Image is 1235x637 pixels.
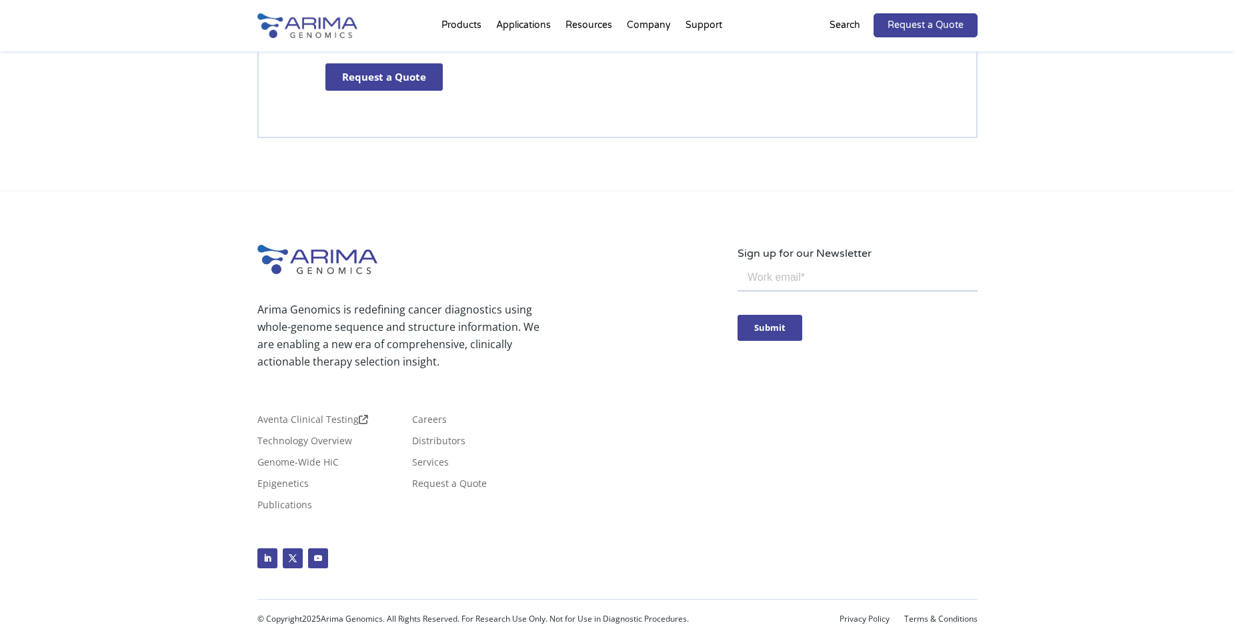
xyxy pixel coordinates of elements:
[830,17,860,34] p: Search
[874,13,978,37] a: Request a Quote
[257,458,339,472] a: Genome-Wide HiC
[840,614,890,624] a: Privacy Policy
[295,221,304,229] input: Epigenetics
[3,255,12,264] input: Single-Cell Methyl-3C
[15,237,67,249] span: Hi-C for FFPE
[412,415,447,430] a: Careers
[904,614,978,624] a: Terms & Conditions
[3,186,12,195] input: Hi-C
[307,185,381,197] span: Genome Assembly
[412,458,449,472] a: Services
[15,307,39,319] span: Other
[15,220,92,232] span: High Coverage Hi-C
[15,203,66,215] span: Capture Hi-C
[15,272,64,284] span: Library Prep
[307,255,418,267] span: Structural Variant Discovery
[257,245,377,274] img: Arima-Genomics-logo
[257,13,357,38] img: Arima-Genomics-logo
[295,255,304,264] input: Structural Variant Discovery
[3,221,12,229] input: High Coverage Hi-C
[292,165,409,177] span: What is your area of interest?
[295,203,304,212] input: Gene Regulation
[15,255,98,267] span: Single-Cell Methyl-3C
[257,610,798,628] p: © Copyright Arima Genomics. All Rights Reserved. For Research Use Only. Not for Use in Diagnostic...
[3,273,12,281] input: Library Prep
[412,436,465,451] a: Distributors
[738,245,978,262] p: Sign up for our Newsletter
[3,203,12,212] input: Capture Hi-C
[257,479,309,494] a: Epigenetics
[307,203,373,215] span: Gene Regulation
[308,548,328,568] a: Follow on Youtube
[3,307,12,316] input: Other
[307,237,366,249] span: Human Health
[292,1,333,13] span: Last name
[307,272,331,284] span: Other
[3,238,12,247] input: Hi-C for FFPE
[15,289,135,301] span: Arima Bioinformatics Platform
[257,500,312,515] a: Publications
[283,548,303,568] a: Follow on X
[3,290,12,299] input: Arima Bioinformatics Platform
[257,548,277,568] a: Follow on LinkedIn
[307,220,352,232] span: Epigenetics
[295,273,304,281] input: Other
[738,262,978,350] iframe: Form 0
[257,301,545,370] p: Arima Genomics is redefining cancer diagnostics using whole-genome sequence and structure informa...
[295,186,304,195] input: Genome Assembly
[302,613,321,624] span: 2025
[412,479,487,494] a: Request a Quote
[292,110,313,122] span: State
[257,415,368,430] a: Aventa Clinical Testing
[295,238,304,247] input: Human Health
[15,185,32,197] span: Hi-C
[257,436,352,451] a: Technology Overview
